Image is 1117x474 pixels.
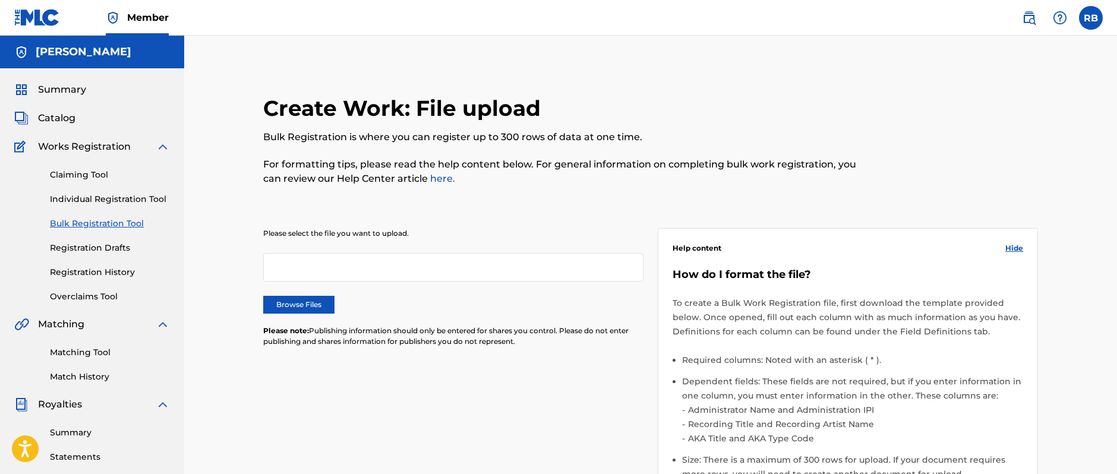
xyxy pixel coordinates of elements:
p: Publishing information should only be entered for shares you control. Please do not enter publish... [263,326,643,347]
span: Member [127,11,169,24]
a: Statements [50,451,170,463]
img: MLC Logo [14,9,60,26]
span: Catalog [38,111,75,125]
a: Match History [50,371,170,383]
p: Please select the file you want to upload. [263,228,643,239]
img: expand [156,397,170,412]
div: Help [1048,6,1072,30]
a: Individual Registration Tool [50,193,170,206]
img: Accounts [14,45,29,59]
span: Matching [38,317,84,331]
a: Matching Tool [50,346,170,359]
img: Matching [14,317,29,331]
a: Registration Drafts [50,242,170,254]
img: Catalog [14,111,29,125]
li: Dependent fields: These fields are not required, but if you enter information in one column, you ... [682,374,1023,453]
li: Required columns: Noted with an asterisk ( * ). [682,353,1023,374]
a: Claiming Tool [50,169,170,181]
a: Public Search [1017,6,1041,30]
span: Royalties [38,397,82,412]
a: Registration History [50,266,170,279]
span: Summary [38,83,86,97]
p: To create a Bulk Work Registration file, first download the template provided below. Once opened,... [673,296,1023,339]
a: CatalogCatalog [14,111,75,125]
span: Works Registration [38,140,131,154]
img: expand [156,317,170,331]
p: Bulk Registration is where you can register up to 300 rows of data at one time. [263,130,860,144]
li: AKA Title and AKA Type Code [685,431,1023,445]
li: Recording Title and Recording Artist Name [685,417,1023,431]
img: Works Registration [14,140,30,154]
img: Summary [14,83,29,97]
a: Overclaims Tool [50,290,170,303]
a: SummarySummary [14,83,86,97]
a: Summary [50,426,170,439]
img: Royalties [14,397,29,412]
h5: JENNIFER GRINELS [36,45,131,59]
div: User Menu [1079,6,1103,30]
img: search [1022,11,1036,25]
span: Please note: [263,326,309,335]
a: here. [428,173,455,184]
h5: How do I format the file? [673,268,1023,282]
iframe: Intercom live chat [1071,428,1099,456]
img: Top Rightsholder [106,11,120,25]
h2: Create Work: File upload [263,95,547,122]
li: Administrator Name and Administration IPI [685,403,1023,417]
p: For formatting tips, please read the help content below. For general information on completing bu... [263,157,860,186]
label: Browse Files [263,296,335,314]
span: Hide [1005,243,1023,254]
span: Help content [673,243,721,254]
a: Bulk Registration Tool [50,217,170,230]
img: expand [156,140,170,154]
img: help [1053,11,1067,25]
